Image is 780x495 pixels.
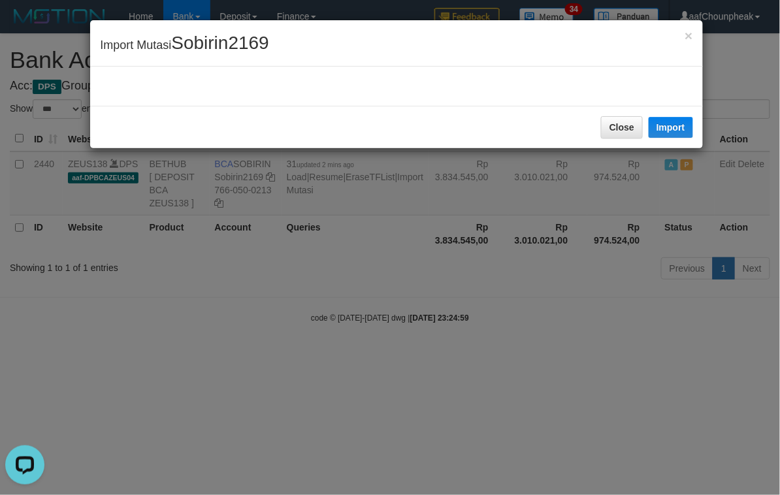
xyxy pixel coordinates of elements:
button: Open LiveChat chat widget [5,5,44,44]
span: Import Mutasi [100,39,268,52]
button: Close [685,29,692,42]
button: Close [601,116,643,138]
span: Sobirin2169 [171,33,268,53]
button: Import [649,117,693,138]
span: × [685,28,692,43]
